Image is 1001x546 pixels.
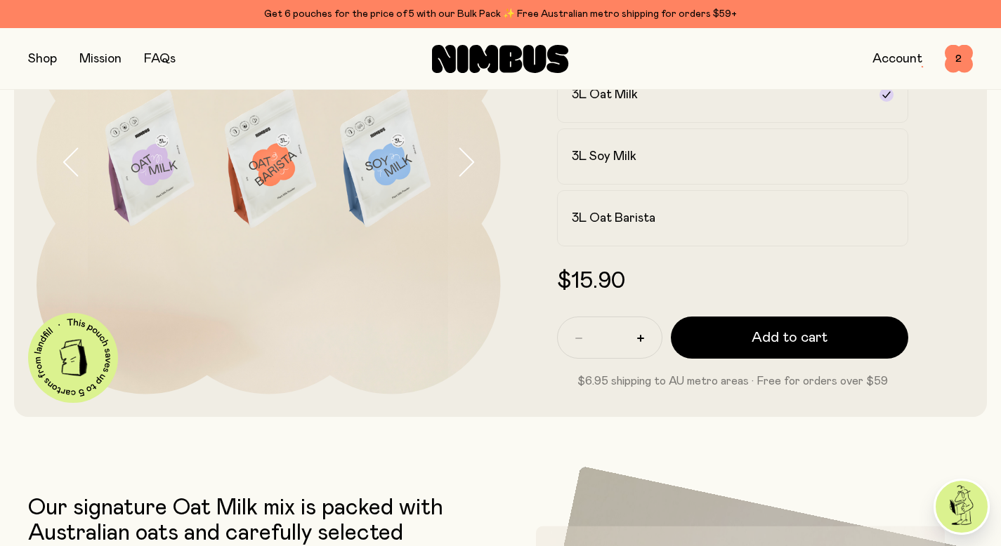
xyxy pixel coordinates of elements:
[572,86,638,103] h2: 3L Oat Milk
[79,53,122,65] a: Mission
[752,328,827,347] span: Add to cart
[671,317,909,359] button: Add to cart
[557,270,625,293] span: $15.90
[28,6,973,22] div: Get 6 pouches for the price of 5 with our Bulk Pack ✨ Free Australian metro shipping for orders $59+
[557,373,909,389] p: $6.95 shipping to AU metro areas · Free for orders over $59
[872,53,922,65] a: Account
[936,481,988,533] img: agent
[945,45,973,73] button: 2
[572,210,655,227] h2: 3L Oat Barista
[144,53,176,65] a: FAQs
[572,148,636,165] h2: 3L Soy Milk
